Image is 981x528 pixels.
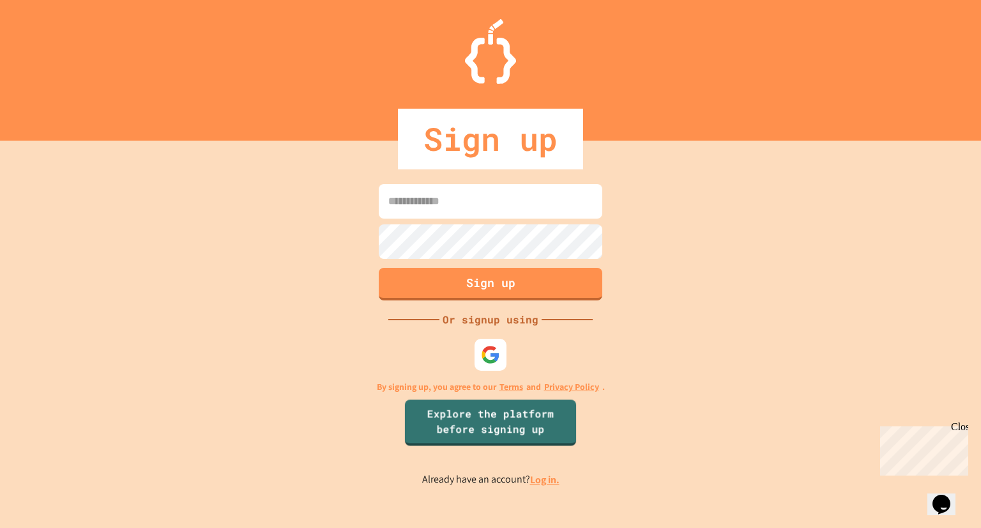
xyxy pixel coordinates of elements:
a: Explore the platform before signing up [405,400,576,446]
p: By signing up, you agree to our and . [377,380,605,394]
iframe: chat widget [927,477,968,515]
div: Or signup using [439,312,542,327]
div: Sign up [398,109,583,169]
p: Already have an account? [422,472,559,488]
img: Logo.svg [465,19,516,84]
img: google-icon.svg [481,345,500,364]
button: Sign up [379,268,602,300]
a: Log in. [530,473,559,486]
a: Terms [499,380,523,394]
a: Privacy Policy [544,380,599,394]
iframe: chat widget [875,421,968,476]
div: Chat with us now!Close [5,5,88,81]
